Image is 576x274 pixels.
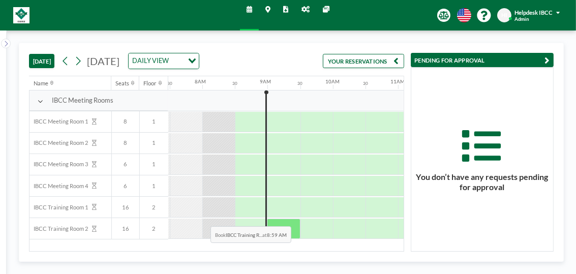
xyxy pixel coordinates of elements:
div: 30 [167,81,172,86]
span: Helpdesk IBCC [515,9,553,16]
div: 30 [298,81,303,86]
span: 1 [140,182,168,190]
span: IBCC Meeting Rooms [52,96,113,104]
span: [DATE] [87,55,119,67]
span: IBCC Training Room 1 [29,204,88,211]
img: organization-logo [13,7,29,23]
div: 9AM [260,79,271,85]
span: IBCC Meeting Room 1 [29,118,88,125]
div: Name [34,80,48,87]
div: Seats [115,80,129,87]
span: DAILY VIEW [131,55,170,66]
span: 2 [140,204,168,211]
span: 1 [140,139,168,146]
input: Search for option [171,55,182,66]
span: 6 [112,182,139,190]
div: Search for option [129,53,199,68]
b: IBCC Training R... [226,232,262,238]
span: 16 [112,225,139,232]
span: Admin [515,16,529,22]
div: 10AM [325,79,340,85]
div: 30 [232,81,237,86]
span: IBCC Training Room 2 [29,225,88,232]
span: 1 [140,118,168,125]
button: YOUR RESERVATIONS [323,54,404,68]
span: IBCC Meeting Room 3 [29,161,88,168]
span: HI [501,12,507,19]
h3: You don’t have any requests pending for approval [411,172,553,192]
div: 8AM [195,79,206,85]
span: 2 [140,225,168,232]
span: 8 [112,118,139,125]
b: 8:59 AM [267,232,287,238]
span: 6 [112,161,139,168]
span: IBCC Meeting Room 4 [29,182,88,190]
span: 8 [112,139,139,146]
button: PENDING FOR APPROVAL [411,53,554,67]
button: [DATE] [29,54,54,68]
span: Book at [210,226,291,243]
div: 11AM [390,79,405,85]
div: 30 [363,81,368,86]
span: 1 [140,161,168,168]
div: Floor [143,80,157,87]
span: IBCC Meeting Room 2 [29,139,88,146]
span: 16 [112,204,139,211]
